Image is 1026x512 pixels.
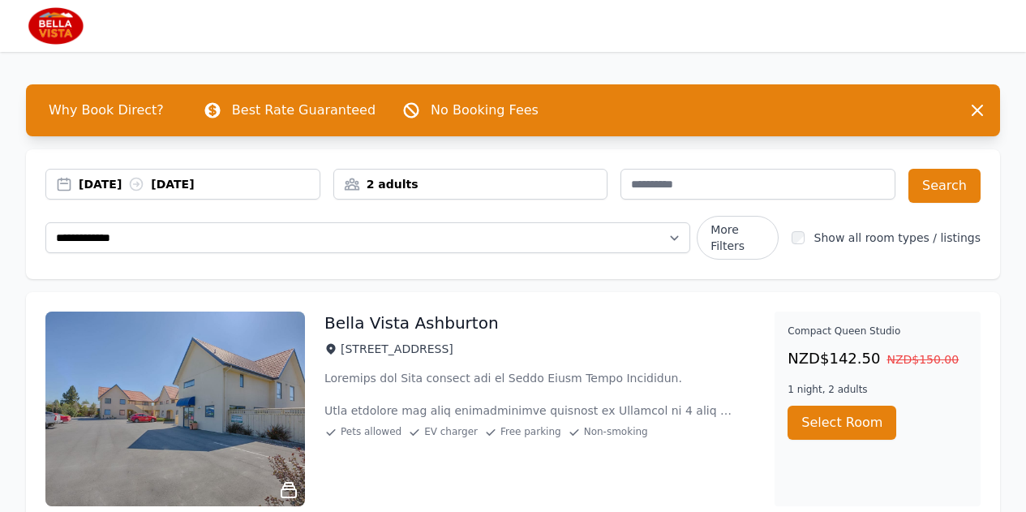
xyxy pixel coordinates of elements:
[324,370,755,419] p: Loremips dol Sita consect adi el Seddo Eiusm Tempo Incididun. Utla etdolore mag aliq enimadminimv...
[424,425,478,438] span: EV charger
[79,176,320,192] div: [DATE] [DATE]
[45,312,305,506] img: bella-vista-ashburton
[788,347,968,370] p: NZD$142.50
[341,425,401,438] span: Pets allowed
[788,415,896,430] a: Select Room
[431,101,539,120] p: No Booking Fees
[908,169,981,203] button: Search
[788,325,968,338] h6: Compact Queen Studio
[334,176,607,192] div: 2 adults
[341,341,453,357] span: [STREET_ADDRESS]
[814,231,981,244] label: Show all room types / listings
[697,216,778,260] span: More Filters
[886,353,959,366] span: NZD$150.00
[36,94,177,127] span: Why Book Direct?
[500,425,561,438] span: Free parking
[26,6,85,45] img: Bella Vista Accommodation Nationwide
[788,406,896,440] button: Select Room
[324,312,499,334] h3: Bella Vista Ashburton
[788,383,968,396] h6: 1 night, 2 adults
[232,101,376,120] p: Best Rate Guaranteed
[584,425,648,438] span: Non-smoking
